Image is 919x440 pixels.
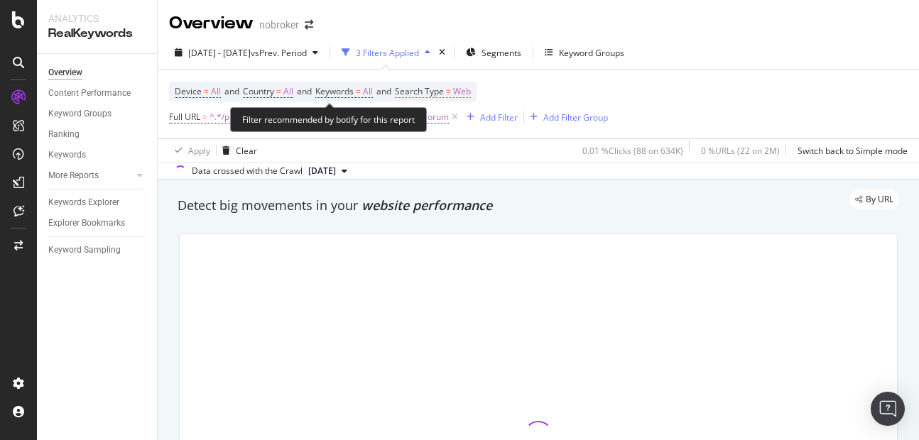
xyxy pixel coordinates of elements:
div: Keyword Groups [48,106,112,121]
div: times [436,45,448,60]
div: Keyword Groups [559,47,624,59]
span: Keywords [315,85,354,97]
span: 2025 Aug. 4th [308,165,336,177]
span: = [202,111,207,123]
a: Keywords Explorer [48,195,147,210]
div: Explorer Bookmarks [48,216,125,231]
div: Switch back to Simple mode [798,145,908,157]
div: Clear [236,145,257,157]
div: nobroker [259,18,299,32]
a: Overview [48,65,147,80]
div: Open Intercom Messenger [871,392,905,426]
span: Device [175,85,202,97]
button: 3 Filters Applied [336,41,436,64]
button: Clear [217,139,257,162]
span: = [204,85,209,97]
button: [DATE] - [DATE]vsPrev. Period [169,41,324,64]
span: Country [243,85,274,97]
span: and [297,85,312,97]
button: Add Filter [461,109,518,126]
div: Overview [48,65,82,80]
div: Analytics [48,11,146,26]
div: Add Filter Group [543,111,608,123]
div: Keywords Explorer [48,195,119,210]
span: vs Prev. Period [251,47,307,59]
a: Explorer Bookmarks [48,216,147,231]
div: RealKeywords [48,26,146,42]
div: Apply [188,145,210,157]
a: Ranking [48,127,147,142]
span: All [363,82,373,101]
div: Add Filter [480,111,518,123]
span: Full URL [169,111,200,123]
a: Keyword Sampling [48,243,147,258]
div: Ranking [48,127,80,142]
a: Keyword Groups [48,106,147,121]
button: Add Filter Group [524,109,608,126]
span: Web [453,82,471,101]
button: Segments [460,41,527,64]
span: By URL [866,195,893,204]
a: Content Performance [48,86,147,101]
div: Filter recommended by botify for this report [230,107,427,132]
span: All [283,82,293,101]
div: Keyword Sampling [48,243,121,258]
span: All [211,82,221,101]
span: Segments [482,47,521,59]
div: More Reports [48,168,99,183]
button: Apply [169,139,210,162]
button: Switch back to Simple mode [792,139,908,162]
a: Keywords [48,148,147,163]
div: 0 % URLs ( 22 on 2M ) [701,145,780,157]
div: Keywords [48,148,86,163]
button: [DATE] [303,163,353,180]
span: Search Type [395,85,444,97]
span: = [446,85,451,97]
div: 3 Filters Applied [356,47,419,59]
span: = [356,85,361,97]
span: and [376,85,391,97]
span: [DATE] - [DATE] [188,47,251,59]
div: Content Performance [48,86,131,101]
span: = [276,85,281,97]
div: legacy label [849,189,899,209]
button: Keyword Groups [539,41,630,64]
div: Data crossed with the Crawl [192,165,303,177]
div: 0.01 % Clicks ( 88 on 634K ) [582,145,683,157]
div: arrow-right-arrow-left [305,20,313,30]
span: and [224,85,239,97]
span: ^.*/property-management.*$ [210,107,327,127]
a: More Reports [48,168,133,183]
div: Overview [169,11,254,35]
